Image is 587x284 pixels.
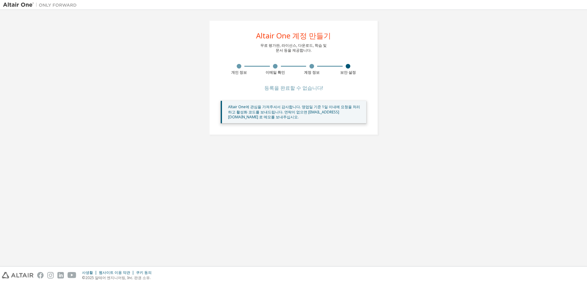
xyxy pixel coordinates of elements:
[260,43,327,53] div: 무료 평가판, 라이선스, 다운로드, 학습 및 문서 등을 제공합니다.
[221,86,366,90] div: 등록을 완료할 수 없습니다!
[82,275,155,280] p: ©
[2,272,33,278] img: altair_logo.svg
[228,105,361,120] div: Altair One에 관심을 가져주셔서 감사합니다. 영업일 기준 1일 이내에 요청을 처리하고 활성화 코드를 보내드립니다. 연락이 없으면 [EMAIL_ADDRESS][DOMAI...
[3,2,80,8] img: 알테어 원
[257,70,294,75] div: 이메일 확인
[82,270,99,275] div: 사생활
[293,70,330,75] div: 계정 정보
[37,272,44,278] img: facebook.svg
[256,32,331,39] div: Altair One 계정 만들기
[68,272,76,278] img: youtube.svg
[330,70,367,75] div: 보안 설정
[47,272,54,278] img: instagram.svg
[221,70,257,75] div: 개인 정보
[57,272,64,278] img: linkedin.svg
[85,275,151,280] font: 2025 알테어 엔지니어링, Inc. 판권 소유.
[136,270,155,275] div: 쿠키 동의
[99,270,136,275] div: 웹사이트 이용 약관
